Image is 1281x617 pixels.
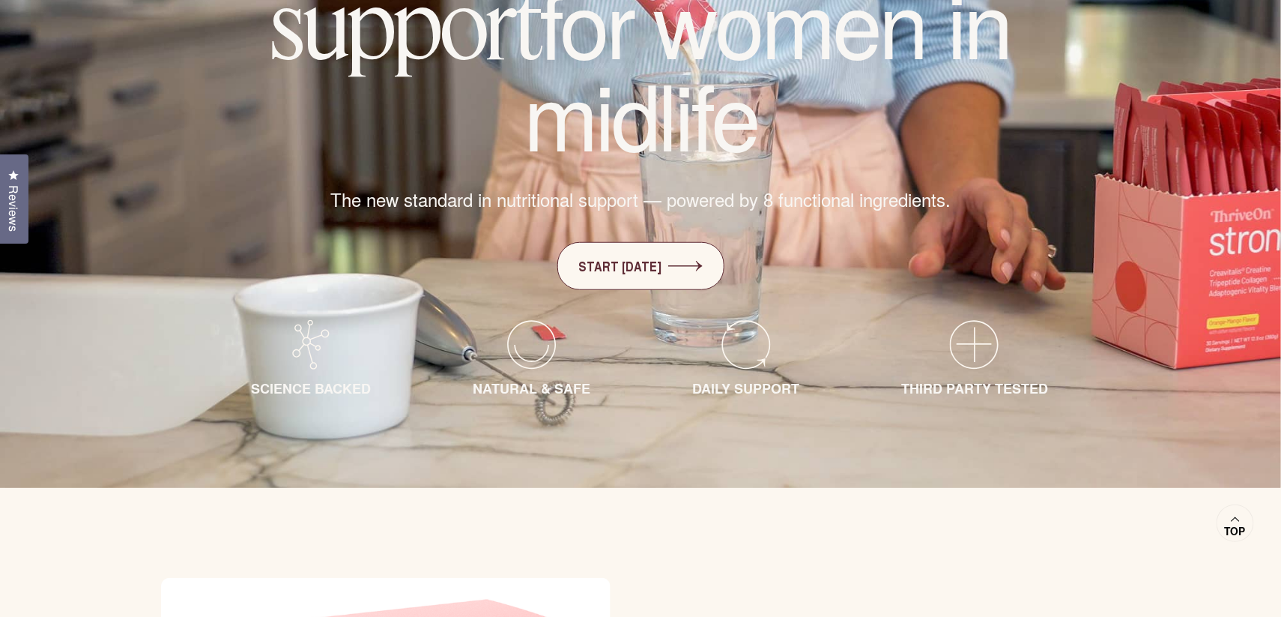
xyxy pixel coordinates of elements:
[473,379,590,398] span: NATURAL & SAFE
[692,379,799,398] span: DAILY SUPPORT
[251,379,371,398] span: SCIENCE BACKED
[4,185,23,232] span: Reviews
[330,187,951,212] span: The new standard in nutritional support — powered by 8 functional ingredients.
[901,379,1048,398] span: THIRD PARTY TESTED
[557,242,724,290] a: START [DATE]
[1225,525,1246,538] span: Top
